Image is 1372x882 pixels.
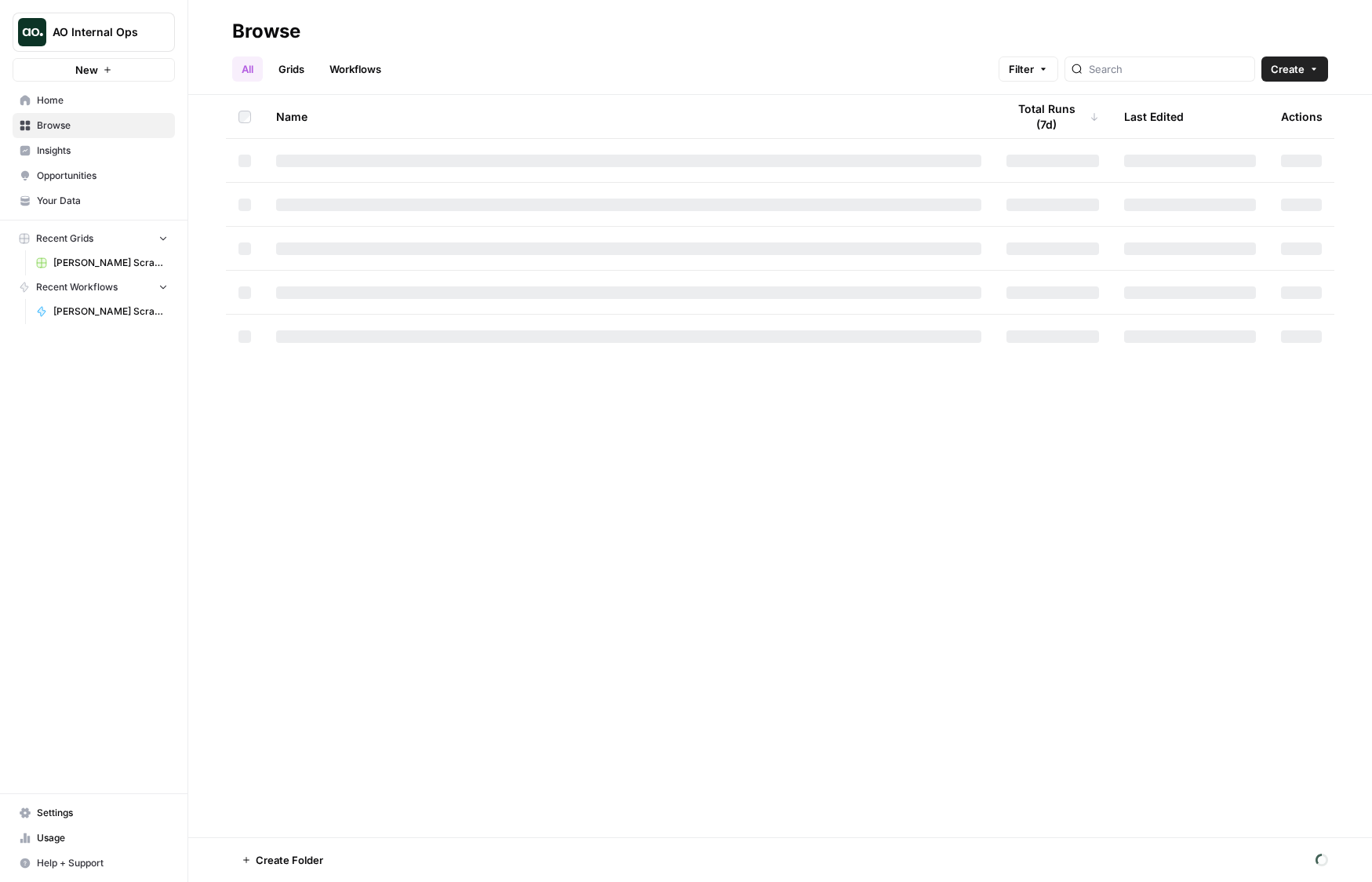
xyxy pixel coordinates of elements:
[37,856,168,870] span: Help + Support
[13,851,175,876] button: Help + Support
[1089,61,1248,77] input: Search
[1261,56,1328,82] button: Create
[13,800,175,826] a: Settings
[37,806,168,820] span: Settings
[13,227,175,250] button: Recent Grids
[37,831,168,845] span: Usage
[75,62,98,78] span: New
[1006,95,1099,138] div: Total Runs (7d)
[37,118,168,133] span: Browse
[232,19,300,44] div: Browse
[1009,61,1034,77] span: Filter
[320,56,391,82] a: Workflows
[232,847,333,873] button: Create Folder
[1271,61,1305,77] span: Create
[13,188,175,213] a: Your Data
[18,18,46,46] img: AO Internal Ops Logo
[13,826,175,851] a: Usage
[13,88,175,113] a: Home
[13,113,175,138] a: Browse
[13,13,175,52] button: Workspace: AO Internal Ops
[37,144,168,158] span: Insights
[53,304,168,319] span: [PERSON_NAME] Scrape (Aircraft)
[36,280,118,294] span: Recent Workflows
[13,58,175,82] button: New
[29,299,175,324] a: [PERSON_NAME] Scrape (Aircraft)
[13,163,175,188] a: Opportunities
[29,250,175,275] a: [PERSON_NAME] Scrape (Aircraft) Grid
[37,93,168,108] span: Home
[37,169,168,183] span: Opportunities
[37,194,168,208] span: Your Data
[1281,95,1323,138] div: Actions
[1124,95,1184,138] div: Last Edited
[276,95,981,138] div: Name
[999,56,1058,82] button: Filter
[36,231,93,246] span: Recent Grids
[269,56,314,82] a: Grids
[13,275,175,299] button: Recent Workflows
[256,852,323,868] span: Create Folder
[232,56,263,82] a: All
[13,138,175,163] a: Insights
[53,256,168,270] span: [PERSON_NAME] Scrape (Aircraft) Grid
[53,24,147,40] span: AO Internal Ops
